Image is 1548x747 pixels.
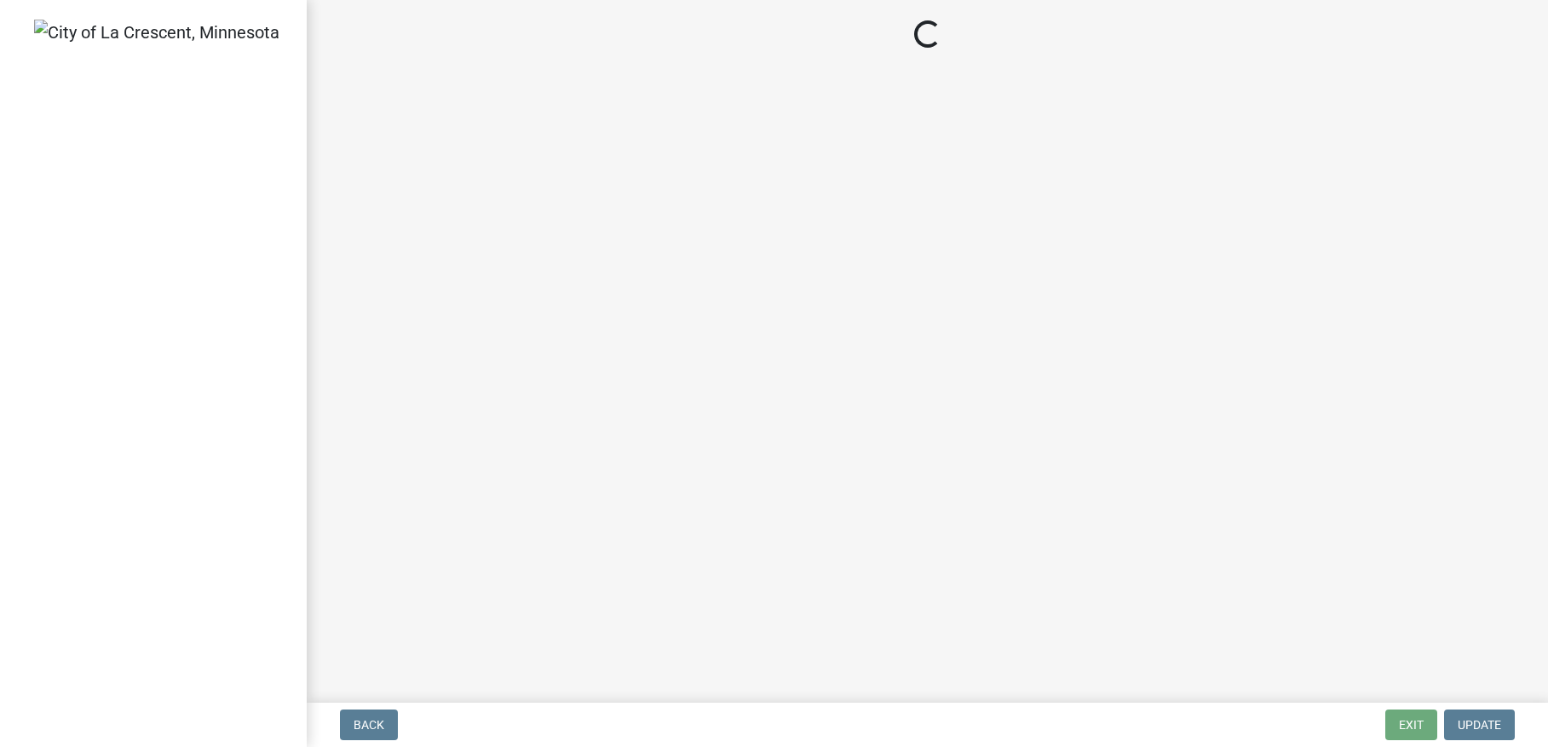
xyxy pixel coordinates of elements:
button: Update [1444,710,1515,740]
span: Back [354,718,384,732]
img: City of La Crescent, Minnesota [34,20,279,45]
span: Update [1458,718,1501,732]
button: Exit [1385,710,1437,740]
button: Back [340,710,398,740]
